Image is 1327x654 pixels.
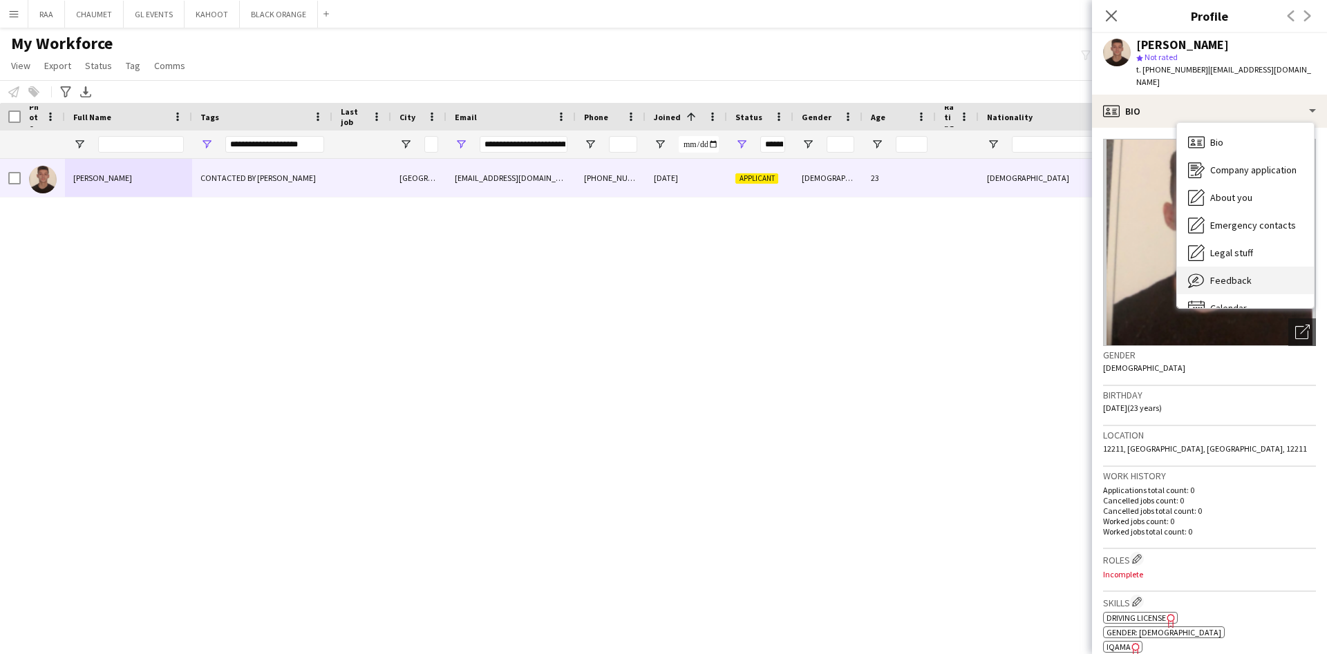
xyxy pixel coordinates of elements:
span: Export [44,59,71,72]
button: BLACK ORANGE [240,1,318,28]
a: View [6,57,36,75]
h3: Profile [1092,7,1327,25]
p: Worked jobs total count: 0 [1103,526,1316,537]
div: Bio [1092,95,1327,128]
span: Company application [1210,164,1297,176]
h3: Work history [1103,470,1316,482]
span: Tag [126,59,140,72]
input: Gender Filter Input [827,136,854,153]
span: Emergency contacts [1210,219,1296,231]
input: Nationality Filter Input [1012,136,1109,153]
div: CONTACTED BY [PERSON_NAME] [192,159,332,197]
div: [DEMOGRAPHIC_DATA] [793,159,863,197]
span: Joined [654,112,681,122]
button: Open Filter Menu [654,138,666,151]
p: Applications total count: 0 [1103,485,1316,495]
span: t. [PHONE_NUMBER] [1136,64,1208,75]
input: City Filter Input [424,136,438,153]
div: [GEOGRAPHIC_DATA] [391,159,446,197]
span: Comms [154,59,185,72]
span: IQAMA [1107,642,1131,652]
span: Gender: [DEMOGRAPHIC_DATA] [1107,627,1221,637]
button: Open Filter Menu [455,138,467,151]
span: [DEMOGRAPHIC_DATA] [1103,363,1185,373]
img: Crew avatar or photo [1103,139,1316,346]
span: Driving License [1107,613,1166,623]
span: [PERSON_NAME] [73,173,132,183]
input: Age Filter Input [896,136,928,153]
span: Feedback [1210,274,1252,287]
app-action-btn: Advanced filters [57,84,74,100]
a: Export [39,57,77,75]
span: Rating [944,102,954,133]
span: 12211, [GEOGRAPHIC_DATA], [GEOGRAPHIC_DATA], 12211 [1103,443,1307,454]
span: Not rated [1145,52,1178,62]
span: Full Name [73,112,111,122]
span: Applicant [735,173,778,184]
button: CHAUMET [65,1,124,28]
button: GL EVENTS [124,1,185,28]
span: Last job [341,106,366,127]
div: [EMAIL_ADDRESS][DOMAIN_NAME] [446,159,576,197]
div: Company application [1177,156,1314,184]
button: Open Filter Menu [584,138,596,151]
app-action-btn: Export XLSX [77,84,94,100]
span: Email [455,112,477,122]
button: Open Filter Menu [802,138,814,151]
div: Bio [1177,128,1314,156]
span: Bio [1210,136,1223,148]
div: Legal stuff [1177,239,1314,267]
button: RAA [28,1,65,28]
div: [DATE] [646,159,727,197]
input: Phone Filter Input [609,136,637,153]
span: Status [85,59,112,72]
div: Calendar [1177,294,1314,322]
span: [DATE] (23 years) [1103,403,1162,413]
h3: Location [1103,429,1316,441]
div: [DEMOGRAPHIC_DATA] [979,159,1117,197]
button: Open Filter Menu [200,138,213,151]
span: Age [871,112,885,122]
button: Open Filter Menu [987,138,999,151]
span: Photo [29,102,40,133]
span: Nationality [987,112,1033,122]
span: City [399,112,415,122]
a: Comms [149,57,191,75]
a: Tag [120,57,146,75]
span: Status [735,112,762,122]
div: Open photos pop-in [1288,318,1316,346]
div: Feedback [1177,267,1314,294]
button: Open Filter Menu [73,138,86,151]
span: Calendar [1210,302,1247,314]
input: Joined Filter Input [679,136,719,153]
p: Incomplete [1103,569,1316,579]
div: [PHONE_NUMBER] [576,159,646,197]
button: Open Filter Menu [735,138,748,151]
span: View [11,59,30,72]
button: KAHOOT [185,1,240,28]
button: Open Filter Menu [871,138,883,151]
p: Cancelled jobs total count: 0 [1103,506,1316,516]
div: 23 [863,159,936,197]
p: Cancelled jobs count: 0 [1103,495,1316,506]
span: Phone [584,112,608,122]
a: Status [79,57,117,75]
span: My Workforce [11,33,113,54]
span: Gender [802,112,831,122]
span: About you [1210,191,1252,204]
input: Full Name Filter Input [98,136,184,153]
div: Emergency contacts [1177,211,1314,239]
span: Legal stuff [1210,247,1253,259]
span: | [EMAIL_ADDRESS][DOMAIN_NAME] [1136,64,1311,87]
h3: Skills [1103,595,1316,609]
input: Email Filter Input [480,136,567,153]
div: About you [1177,184,1314,211]
img: Abdulaziz Sawtari [29,166,57,193]
span: Tags [200,112,219,122]
div: [PERSON_NAME] [1136,39,1229,51]
h3: Birthday [1103,389,1316,401]
p: Worked jobs count: 0 [1103,516,1316,526]
h3: Gender [1103,349,1316,361]
h3: Roles [1103,552,1316,566]
button: Open Filter Menu [399,138,412,151]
